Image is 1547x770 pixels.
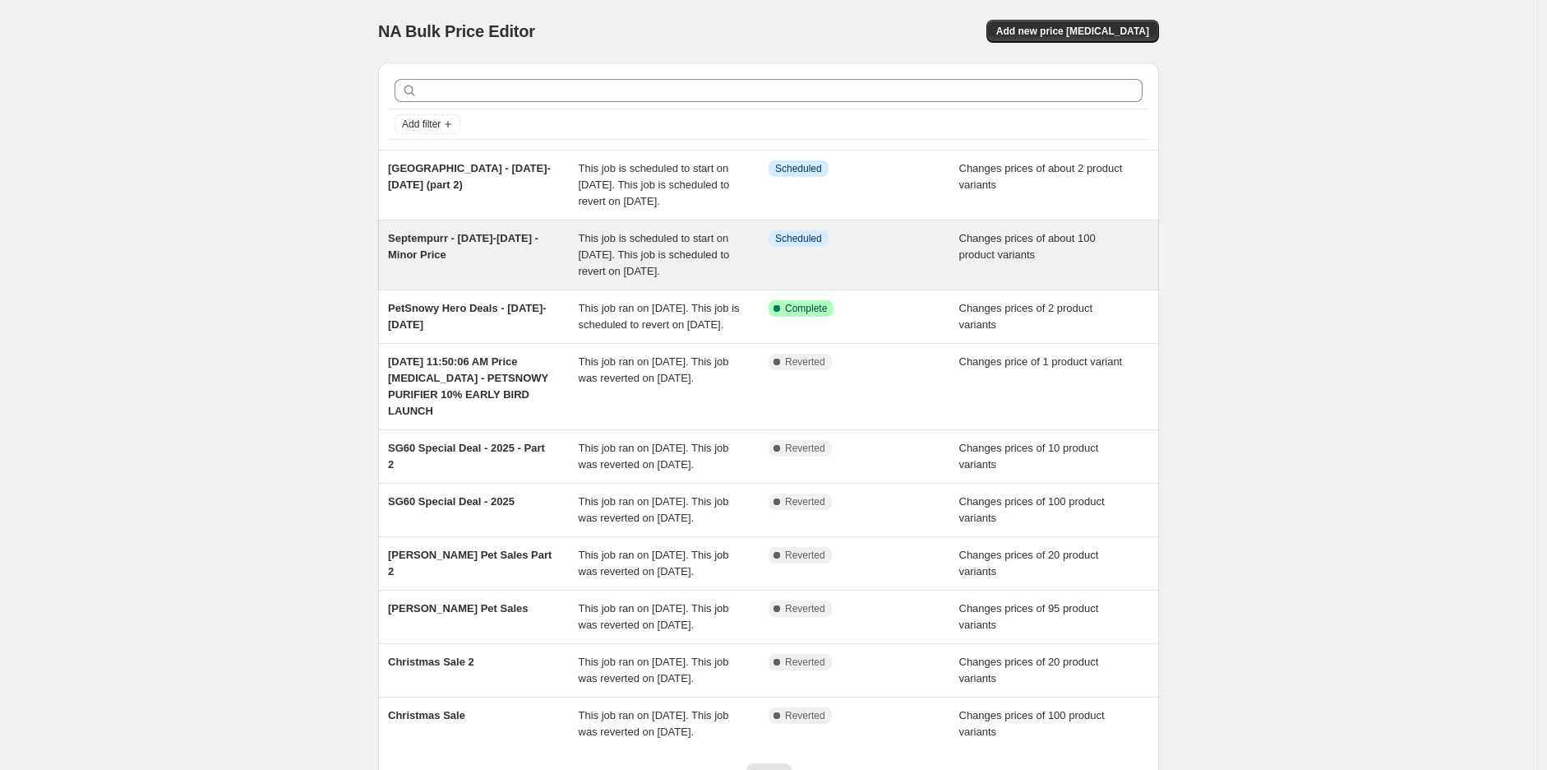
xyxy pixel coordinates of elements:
span: Reverted [785,656,825,669]
span: Reverted [785,442,825,455]
button: Add filter [395,114,460,134]
span: [PERSON_NAME] Pet Sales [388,602,529,615]
span: Scheduled [775,162,822,175]
button: Add new price [MEDICAL_DATA] [986,20,1159,43]
span: Reverted [785,549,825,562]
span: SG60 Special Deal - 2025 - Part 2 [388,442,545,471]
span: Changes prices of 100 product variants [959,709,1105,738]
span: This job ran on [DATE]. This job was reverted on [DATE]. [579,602,729,631]
span: SG60 Special Deal - 2025 [388,495,515,508]
span: This job ran on [DATE]. This job was reverted on [DATE]. [579,495,729,524]
span: This job is scheduled to start on [DATE]. This job is scheduled to revert on [DATE]. [579,162,730,207]
span: Changes prices of 100 product variants [959,495,1105,524]
span: Changes price of 1 product variant [959,355,1123,368]
span: Add new price [MEDICAL_DATA] [996,25,1149,38]
span: This job ran on [DATE]. This job was reverted on [DATE]. [579,656,729,684]
span: Reverted [785,495,825,508]
span: Christmas Sale 2 [388,656,474,668]
span: This job ran on [DATE]. This job was reverted on [DATE]. [579,355,729,384]
span: [GEOGRAPHIC_DATA] - [DATE]-[DATE] (part 2) [388,162,551,191]
span: This job ran on [DATE]. This job was reverted on [DATE]. [579,709,729,738]
span: Reverted [785,709,825,722]
span: Changes prices of 95 product variants [959,602,1099,631]
span: This job is scheduled to start on [DATE]. This job is scheduled to revert on [DATE]. [579,232,730,277]
span: This job ran on [DATE]. This job is scheduled to revert on [DATE]. [579,302,740,331]
span: Changes prices of 10 product variants [959,442,1099,471]
span: Changes prices of 20 product variants [959,549,1099,577]
span: This job ran on [DATE]. This job was reverted on [DATE]. [579,442,729,471]
span: This job ran on [DATE]. This job was reverted on [DATE]. [579,549,729,577]
span: Changes prices of 20 product variants [959,656,1099,684]
span: Changes prices of about 2 product variants [959,162,1123,191]
span: Reverted [785,355,825,369]
span: [PERSON_NAME] Pet Sales Part 2 [388,549,552,577]
span: [DATE] 11:50:06 AM Price [MEDICAL_DATA] - PETSNOWY PURIFIER 10% EARLY BIRD LAUNCH [388,355,548,417]
span: PetSnowy Hero Deals - [DATE]-[DATE] [388,302,547,331]
span: Changes prices of 2 product variants [959,302,1093,331]
span: Add filter [402,118,441,131]
span: Complete [785,302,827,315]
span: Scheduled [775,232,822,245]
span: Christmas Sale [388,709,465,721]
span: Reverted [785,602,825,615]
span: NA Bulk Price Editor [378,22,535,40]
span: Septempurr - [DATE]-[DATE] - Minor Price [388,232,538,261]
span: Changes prices of about 100 product variants [959,232,1096,261]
